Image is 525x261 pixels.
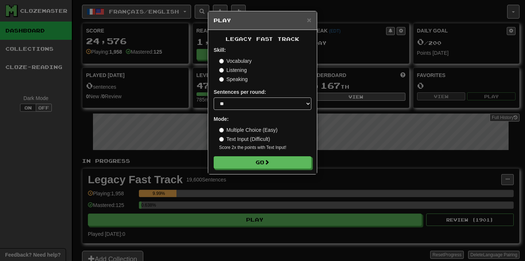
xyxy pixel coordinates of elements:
[214,47,226,53] strong: Skill:
[219,59,224,64] input: Vocabulary
[214,17,311,24] h5: Play
[219,137,224,142] input: Text Input (Difficult)
[219,57,252,65] label: Vocabulary
[219,66,247,74] label: Listening
[307,16,311,24] span: ×
[219,68,224,73] input: Listening
[219,145,311,151] small: Score 2x the points with Text Input !
[219,135,270,143] label: Text Input (Difficult)
[214,88,266,96] label: Sentences per round:
[219,76,248,83] label: Speaking
[219,128,224,133] input: Multiple Choice (Easy)
[219,77,224,82] input: Speaking
[214,156,311,169] button: Go
[307,16,311,24] button: Close
[219,126,277,134] label: Multiple Choice (Easy)
[226,36,299,42] span: Legacy Fast Track
[214,116,229,122] strong: Mode:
